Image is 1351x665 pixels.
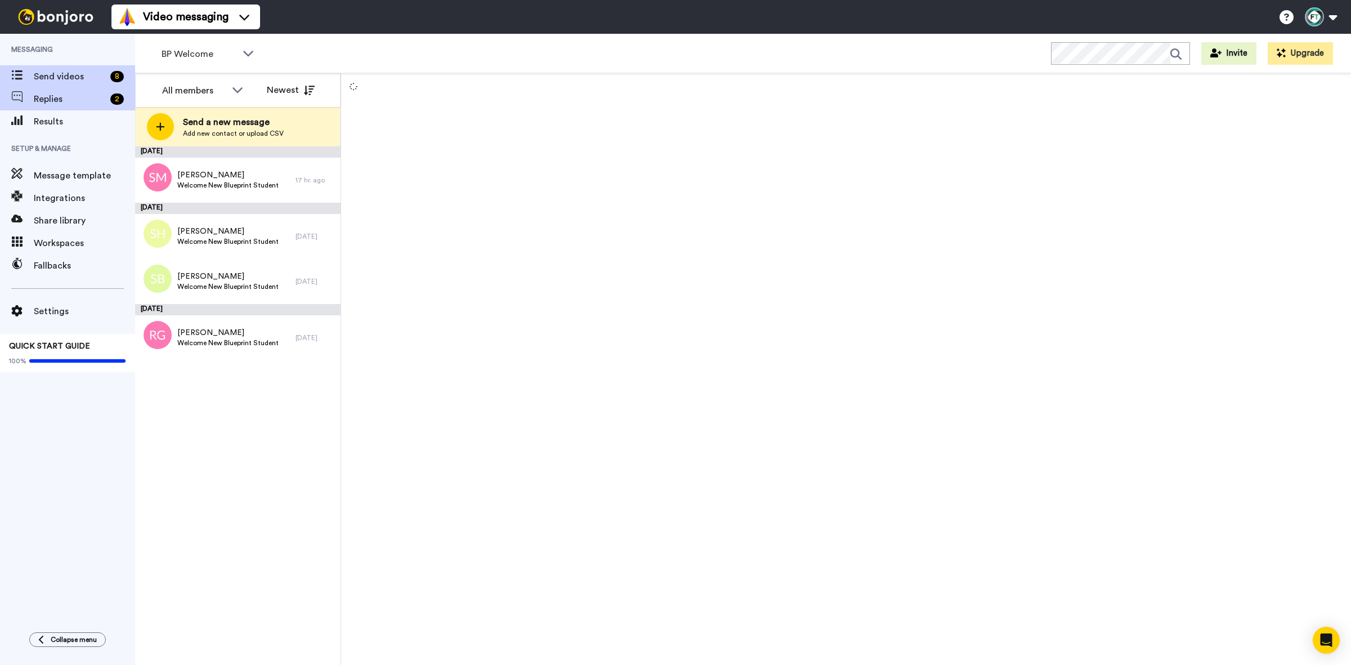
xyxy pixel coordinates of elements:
[34,305,135,318] span: Settings
[162,47,237,61] span: BP Welcome
[296,333,335,342] div: [DATE]
[9,342,90,350] span: QUICK START GUIDE
[29,632,106,647] button: Collapse menu
[34,169,135,182] span: Message template
[183,129,284,138] span: Add new contact or upload CSV
[34,236,135,250] span: Workspaces
[1201,42,1256,65] button: Invite
[296,277,335,286] div: [DATE]
[1313,627,1340,654] div: Open Intercom Messenger
[144,321,172,349] img: rg.png
[110,93,124,105] div: 2
[135,203,341,214] div: [DATE]
[135,146,341,158] div: [DATE]
[177,169,279,181] span: [PERSON_NAME]
[34,191,135,205] span: Integrations
[296,176,335,185] div: 17 hr. ago
[162,84,226,97] div: All members
[34,214,135,227] span: Share library
[110,71,124,82] div: 8
[183,115,284,129] span: Send a new message
[9,356,26,365] span: 100%
[296,232,335,241] div: [DATE]
[144,220,172,248] img: sh.png
[135,304,341,315] div: [DATE]
[177,282,279,291] span: Welcome New Blueprint Student
[177,338,279,347] span: Welcome New Blueprint Student
[177,226,279,237] span: [PERSON_NAME]
[34,259,135,273] span: Fallbacks
[51,635,97,644] span: Collapse menu
[258,79,323,101] button: Newest
[34,115,135,128] span: Results
[177,271,279,282] span: [PERSON_NAME]
[177,237,279,246] span: Welcome New Blueprint Student
[177,181,279,190] span: Welcome New Blueprint Student
[34,70,106,83] span: Send videos
[144,265,172,293] img: sb.png
[144,163,172,191] img: sm.png
[14,9,98,25] img: bj-logo-header-white.svg
[143,9,229,25] span: Video messaging
[118,8,136,26] img: vm-color.svg
[1268,42,1333,65] button: Upgrade
[177,327,279,338] span: [PERSON_NAME]
[34,92,106,106] span: Replies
